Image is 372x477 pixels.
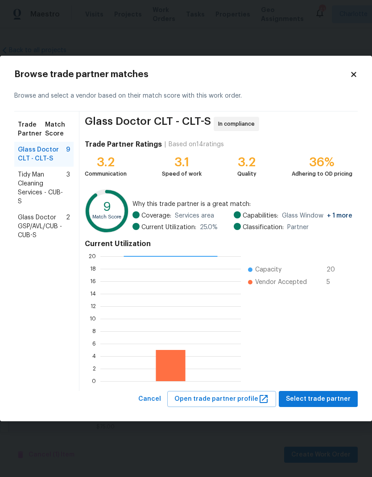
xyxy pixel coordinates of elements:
[14,81,358,111] div: Browse and select a vendor based on their match score with this work order.
[174,394,269,405] span: Open trade partner profile
[292,158,352,167] div: 36%
[92,214,121,219] text: Match Score
[135,391,165,407] button: Cancel
[92,341,96,346] text: 6
[141,223,196,232] span: Current Utilization:
[103,201,111,213] text: 9
[91,303,96,308] text: 12
[243,211,278,220] span: Capabilities:
[132,200,352,209] span: Why this trade partner is a great match:
[167,391,276,407] button: Open trade partner profile
[138,394,161,405] span: Cancel
[89,253,96,259] text: 20
[162,158,202,167] div: 3.1
[292,169,352,178] div: Adhering to OD pricing
[85,239,352,248] h4: Current Utilization
[237,169,256,178] div: Quality
[200,223,218,232] span: 25.0 %
[169,140,224,149] div: Based on 14 ratings
[66,145,70,163] span: 9
[14,70,350,79] h2: Browse trade partner matches
[286,394,351,405] span: Select trade partner
[255,265,281,274] span: Capacity
[66,170,70,206] span: 3
[141,211,171,220] span: Coverage:
[287,223,309,232] span: Partner
[237,158,256,167] div: 3.2
[85,158,127,167] div: 3.2
[90,278,96,284] text: 16
[18,120,45,138] span: Trade Partner
[18,213,66,240] span: Glass Doctor GSP/AVL/CUB - CUB-S
[279,391,358,407] button: Select trade partner
[90,291,96,296] text: 14
[162,169,202,178] div: Speed of work
[92,378,96,383] text: 0
[45,120,70,138] span: Match Score
[90,266,96,271] text: 18
[327,213,352,219] span: + 1 more
[92,353,96,358] text: 4
[175,211,214,220] span: Services area
[255,278,307,287] span: Vendor Accepted
[85,140,162,149] h4: Trade Partner Ratings
[85,169,127,178] div: Communication
[327,265,341,274] span: 20
[243,223,284,232] span: Classification:
[282,211,352,220] span: Glass Window
[90,316,96,321] text: 10
[218,119,258,128] span: In compliance
[92,328,96,333] text: 8
[18,145,66,163] span: Glass Doctor CLT - CLT-S
[162,140,169,149] div: |
[327,278,341,287] span: 5
[18,170,66,206] span: Tidy Man Cleaning Services - CUB-S
[85,117,211,131] span: Glass Doctor CLT - CLT-S
[66,213,70,240] span: 2
[93,366,96,371] text: 2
